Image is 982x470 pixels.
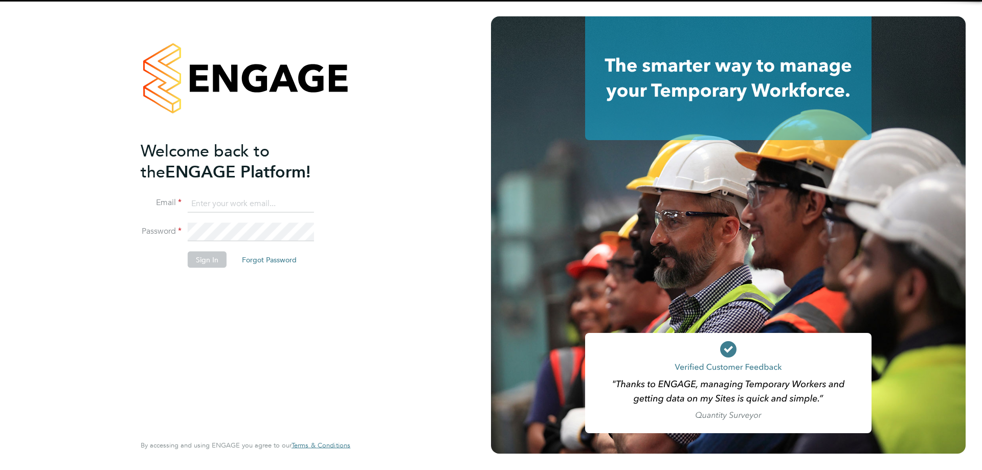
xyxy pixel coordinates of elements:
button: Forgot Password [234,252,305,268]
h2: ENGAGE Platform! [141,140,340,182]
button: Sign In [188,252,227,268]
a: Terms & Conditions [292,441,350,450]
input: Enter your work email... [188,194,314,213]
span: By accessing and using ENGAGE you agree to our [141,441,350,450]
span: Welcome back to the [141,141,270,182]
label: Password [141,226,182,237]
label: Email [141,197,182,208]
